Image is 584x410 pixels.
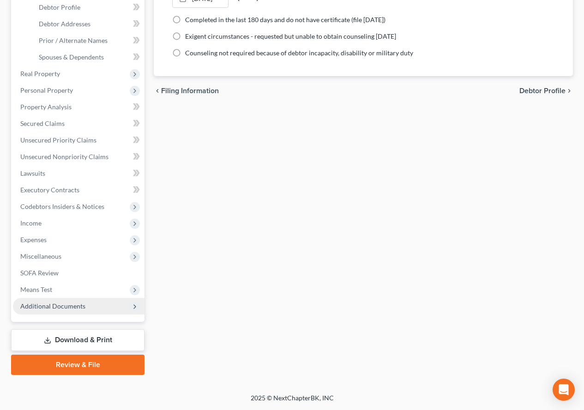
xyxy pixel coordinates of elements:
[13,132,144,149] a: Unsecured Priority Claims
[20,302,85,310] span: Additional Documents
[13,99,144,115] a: Property Analysis
[31,16,144,32] a: Debtor Addresses
[154,87,219,95] button: chevron_left Filing Information
[39,53,104,61] span: Spouses & Dependents
[20,119,65,127] span: Secured Claims
[11,329,144,351] a: Download & Print
[31,49,144,65] a: Spouses & Dependents
[20,202,104,210] span: Codebtors Insiders & Notices
[519,87,566,95] span: Debtor Profile
[13,115,144,132] a: Secured Claims
[20,169,45,177] span: Lawsuits
[31,32,144,49] a: Prior / Alternate Names
[553,379,575,401] div: Open Intercom Messenger
[13,165,144,182] a: Lawsuits
[13,265,144,281] a: SOFA Review
[13,149,144,165] a: Unsecured Nonpriority Claims
[566,87,573,95] i: chevron_right
[185,32,396,40] span: Exigent circumstances - requested but unable to obtain counseling [DATE]
[29,393,555,410] div: 2025 © NextChapterBK, INC
[20,86,73,94] span: Personal Property
[161,87,219,95] span: Filing Information
[20,186,79,194] span: Executory Contracts
[20,153,108,160] span: Unsecured Nonpriority Claims
[11,355,144,375] a: Review & File
[20,136,96,144] span: Unsecured Priority Claims
[20,219,42,227] span: Income
[20,103,72,111] span: Property Analysis
[20,269,59,277] span: SOFA Review
[39,3,80,11] span: Debtor Profile
[519,87,573,95] button: Debtor Profile chevron_right
[185,49,413,57] span: Counseling not required because of debtor incapacity, disability or military duty
[39,36,108,44] span: Prior / Alternate Names
[13,182,144,198] a: Executory Contracts
[154,87,161,95] i: chevron_left
[20,252,61,260] span: Miscellaneous
[20,70,60,77] span: Real Property
[20,285,52,293] span: Means Test
[20,236,47,244] span: Expenses
[39,20,90,28] span: Debtor Addresses
[185,16,385,24] span: Completed in the last 180 days and do not have certificate (file [DATE])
